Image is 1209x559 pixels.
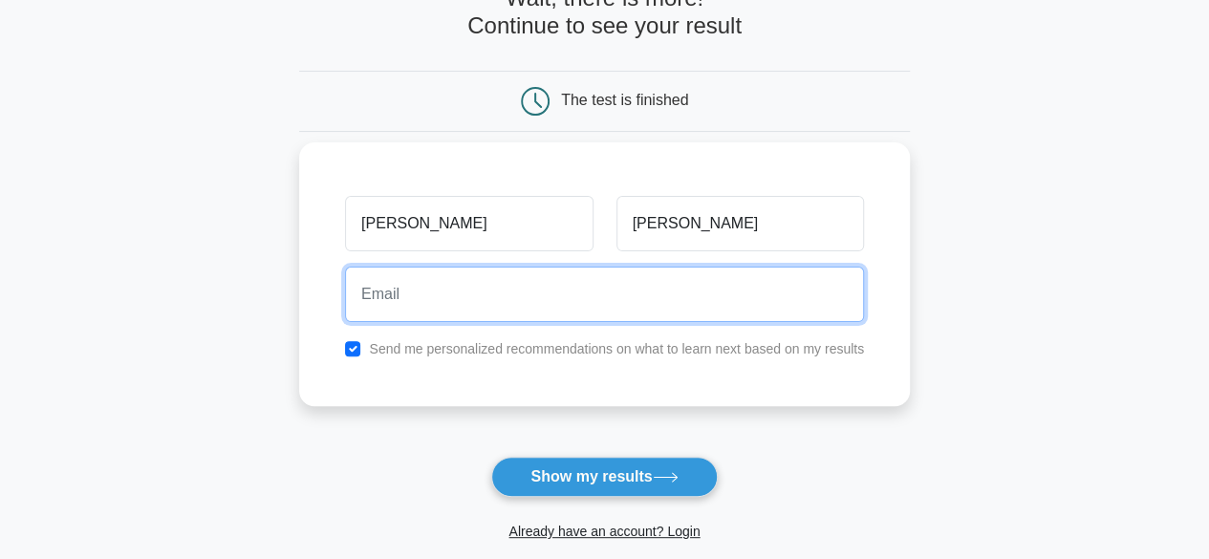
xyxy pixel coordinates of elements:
[508,524,700,539] a: Already have an account? Login
[561,92,688,108] div: The test is finished
[369,341,864,356] label: Send me personalized recommendations on what to learn next based on my results
[491,457,717,497] button: Show my results
[345,267,864,322] input: Email
[616,196,864,251] input: Last name
[345,196,593,251] input: First name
